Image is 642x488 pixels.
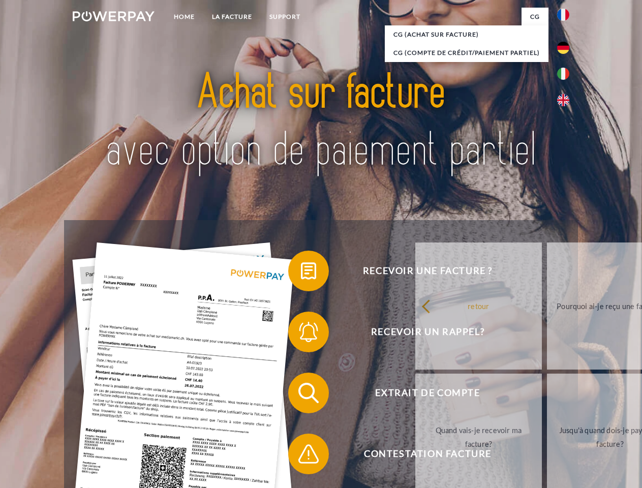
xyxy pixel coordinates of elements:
[288,434,553,474] button: Contestation Facture
[288,373,553,413] button: Extrait de compte
[557,9,569,21] img: fr
[97,49,545,195] img: title-powerpay_fr.svg
[557,42,569,54] img: de
[421,423,536,451] div: Quand vais-je recevoir ma facture?
[296,380,321,406] img: qb_search.svg
[557,68,569,80] img: it
[385,44,548,62] a: CG (Compte de crédit/paiement partiel)
[296,258,321,284] img: qb_bill.svg
[385,25,548,44] a: CG (achat sur facture)
[522,8,548,26] a: CG
[288,251,553,291] button: Recevoir une facture ?
[296,319,321,345] img: qb_bell.svg
[288,312,553,352] button: Recevoir un rappel?
[421,299,536,313] div: retour
[557,94,569,106] img: en
[261,8,309,26] a: Support
[296,441,321,467] img: qb_warning.svg
[203,8,261,26] a: LA FACTURE
[73,11,155,21] img: logo-powerpay-white.svg
[165,8,203,26] a: Home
